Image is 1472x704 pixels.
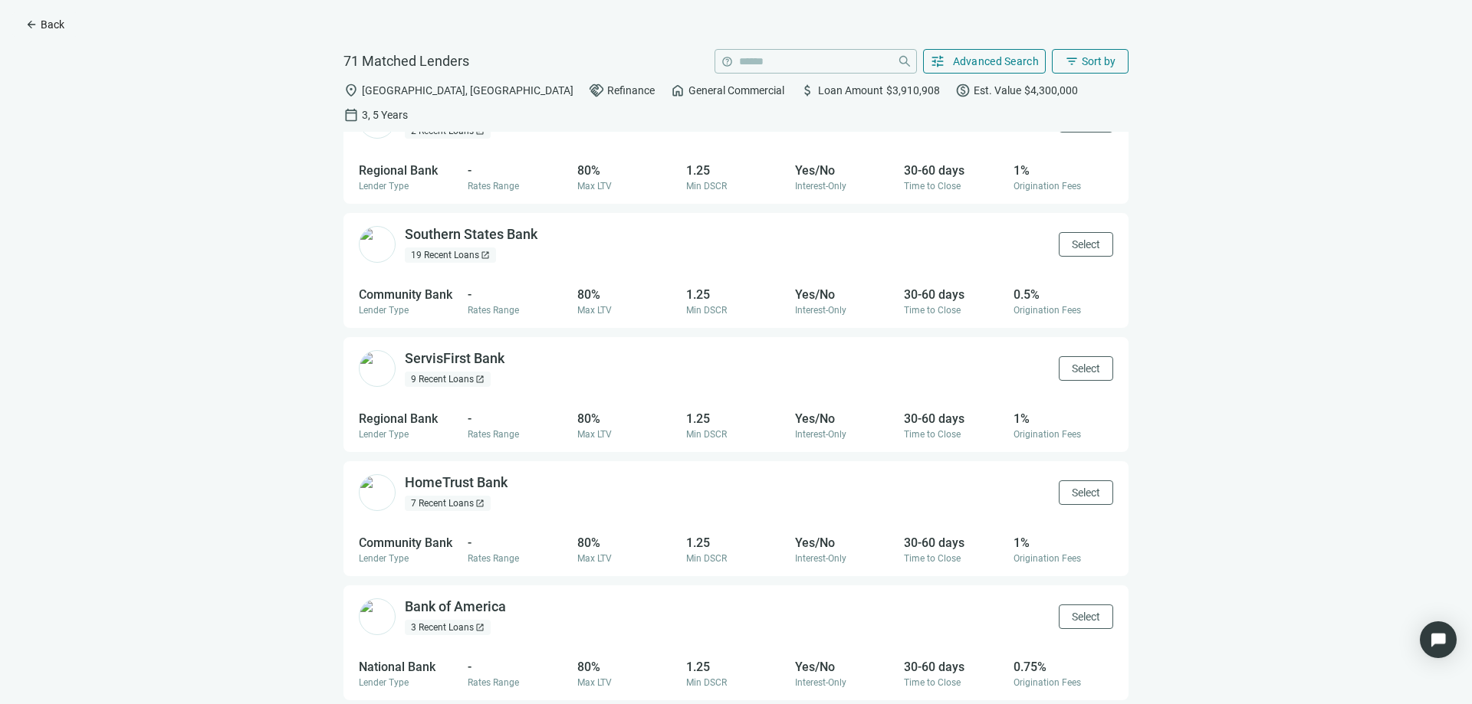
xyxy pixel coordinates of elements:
div: 9 Recent Loans [405,372,491,387]
span: open_in_new [475,126,485,136]
span: Max LTV [577,181,612,192]
div: Yes/No [795,535,895,550]
span: General Commercial [688,84,784,97]
img: 9befcb43-b915-4976-a15a-f488a0af449f [359,350,396,387]
button: Select [1059,480,1113,505]
div: Loan Amount [800,83,940,98]
span: Max LTV [577,677,612,688]
div: Community Bank [359,287,458,302]
button: filter_listSort by [1052,49,1129,74]
span: paid [955,83,971,98]
div: Regional Bank [359,411,458,426]
button: Select [1059,356,1113,381]
span: Max LTV [577,305,612,316]
span: Min DSCR [686,553,727,564]
div: Community Bank [359,535,458,550]
span: Lender Type [359,677,409,688]
span: Refinance [607,84,655,97]
span: Lender Type [359,181,409,192]
div: 1% [1014,411,1113,426]
div: 1% [1014,535,1113,550]
span: Select [1072,486,1100,499]
div: ServisFirst Bank [405,349,504,368]
span: open_in_new [475,623,485,632]
span: Select [1072,611,1100,623]
span: Time to Close [904,429,961,440]
div: 19 Recent Loans [405,247,496,263]
div: Yes/No [795,660,895,674]
span: Time to Close [904,553,961,564]
span: Rates Range [468,429,519,440]
span: Origination Fees [1014,677,1081,688]
div: Regional Bank [359,163,458,178]
div: 30-60 days [904,287,1004,302]
span: Time to Close [904,677,961,688]
span: Min DSCR [686,429,727,440]
span: Rates Range [468,305,519,316]
img: 6a35f476-abac-457f-abaa-44b9f21779e3.png [359,598,396,635]
div: 80% [577,660,677,674]
div: - [468,411,567,426]
span: Interest-Only [795,553,846,564]
span: home [670,83,685,98]
span: Lender Type [359,429,409,440]
div: - [468,163,567,178]
div: 0.75% [1014,660,1113,674]
span: Select [1072,238,1100,250]
div: HomeTrust Bank [405,473,508,493]
div: - [468,660,567,674]
span: $3,910,908 [886,84,940,97]
div: 30-60 days [904,163,1004,178]
div: 30-60 days [904,411,1004,426]
div: 80% [577,163,677,178]
span: 71 Matched Lenders [343,52,469,70]
div: 1.25 [686,287,786,302]
div: Yes/No [795,163,895,178]
span: Rates Range [468,181,519,192]
div: 80% [577,535,677,550]
span: location_on [343,83,359,98]
span: Max LTV [577,429,612,440]
div: 1.25 [686,535,786,550]
div: 80% [577,411,677,426]
span: Interest-Only [795,181,846,192]
button: tuneAdvanced Search [923,49,1046,74]
img: 9acb5a49-e82b-4f6c-ae5f-74db2537dad4 [359,474,396,511]
span: Max LTV [577,553,612,564]
div: Southern States Bank [405,225,537,244]
span: Min DSCR [686,181,727,192]
span: help [721,56,733,67]
span: Advanced Search [953,55,1040,67]
span: Interest-Only [795,305,846,316]
span: Lender Type [359,553,409,564]
span: filter_list [1065,54,1079,68]
span: open_in_new [481,250,490,260]
img: 1cce62d6-e8f6-46a1-b533-f4b00e61381d [359,226,396,263]
div: National Bank [359,660,458,674]
div: Est. Value [955,83,1078,98]
div: 1.25 [686,411,786,426]
span: Sort by [1082,55,1115,67]
span: [GEOGRAPHIC_DATA], [GEOGRAPHIC_DATA] [362,84,573,97]
div: - [468,287,567,302]
div: 1.25 [686,163,786,178]
span: Time to Close [904,305,961,316]
div: 3 Recent Loans [405,620,491,635]
span: Origination Fees [1014,305,1081,316]
span: calendar_today [343,107,359,123]
span: Interest-Only [795,677,846,688]
span: Time to Close [904,181,961,192]
div: 0.5% [1014,287,1113,302]
span: Origination Fees [1014,553,1081,564]
button: Select [1059,232,1113,257]
span: Origination Fees [1014,181,1081,192]
span: tune [930,54,945,69]
div: 1% [1014,163,1113,178]
div: Bank of America [405,598,506,617]
span: 3, 5 Years [362,109,408,121]
span: Origination Fees [1014,429,1081,440]
button: arrow_backBack [12,12,77,37]
span: Rates Range [468,553,519,564]
button: Select [1059,604,1113,629]
span: Min DSCR [686,677,727,688]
